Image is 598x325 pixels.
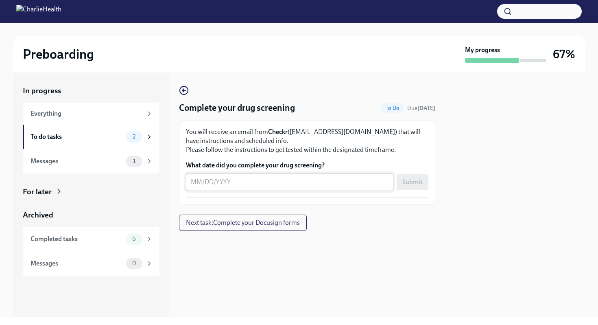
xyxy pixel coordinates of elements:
[23,187,159,197] a: For later
[23,46,94,62] h2: Preboarding
[31,235,123,244] div: Completed tasks
[31,132,123,141] div: To do tasks
[553,47,575,61] h3: 67%
[16,5,61,18] img: CharlieHealth
[268,128,288,136] strong: Checkr
[31,259,123,268] div: Messages
[23,227,159,251] a: Completed tasks6
[128,134,140,140] span: 2
[31,157,123,166] div: Messages
[186,161,428,170] label: What date did you complete your drug screening?
[23,125,159,149] a: To do tasks2
[417,105,435,112] strong: [DATE]
[23,103,159,125] a: Everything
[381,105,404,111] span: To Do
[186,219,300,227] span: Next task : Complete your Docusign forms
[179,102,295,114] h4: Complete your drug screening
[23,86,159,96] a: In progress
[128,158,140,164] span: 1
[23,251,159,276] a: Messages0
[31,109,142,118] div: Everything
[465,46,500,55] strong: My progress
[127,236,141,242] span: 6
[23,210,159,220] a: Archived
[23,149,159,173] a: Messages1
[407,104,435,112] span: September 24th, 2025 09:00
[127,260,141,266] span: 0
[186,127,428,154] p: You will receive an email from ([EMAIL_ADDRESS][DOMAIN_NAME]) that will have instructions and sch...
[23,187,52,197] div: For later
[407,105,435,112] span: Due
[179,215,307,231] button: Next task:Complete your Docusign forms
